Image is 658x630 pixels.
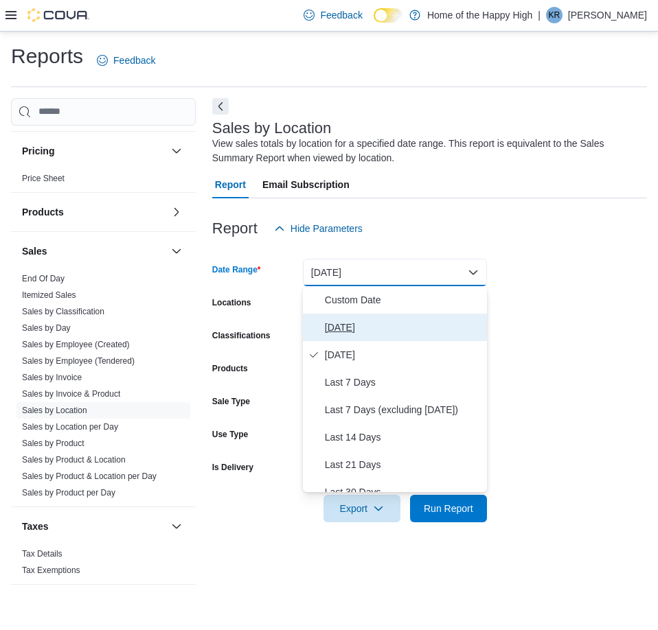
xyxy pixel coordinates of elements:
[212,330,271,341] label: Classifications
[22,340,130,349] a: Sales by Employee (Created)
[22,174,65,183] a: Price Sheet
[303,259,487,286] button: [DATE]
[22,421,118,432] span: Sales by Location per Day
[22,471,157,482] span: Sales by Product & Location per Day
[410,495,487,522] button: Run Report
[325,292,481,308] span: Custom Date
[325,484,481,500] span: Last 30 Days
[549,7,560,23] span: KR
[325,347,481,363] span: [DATE]
[22,356,135,366] a: Sales by Employee (Tendered)
[22,454,126,465] span: Sales by Product & Location
[168,243,185,259] button: Sales
[22,244,166,258] button: Sales
[22,406,87,415] a: Sales by Location
[262,171,350,198] span: Email Subscription
[212,98,229,115] button: Next
[269,215,368,242] button: Hide Parameters
[22,144,54,158] h3: Pricing
[325,429,481,445] span: Last 14 Days
[374,8,402,23] input: Dark Mode
[22,323,71,333] a: Sales by Day
[212,363,248,374] label: Products
[22,355,135,366] span: Sales by Employee (Tendered)
[11,270,196,506] div: Sales
[22,244,47,258] h3: Sales
[325,401,481,418] span: Last 7 Days (excluding [DATE])
[212,264,261,275] label: Date Range
[546,7,563,23] div: Kyle Riglin
[325,319,481,336] span: [DATE]
[168,518,185,535] button: Taxes
[212,462,253,473] label: Is Delivery
[212,120,332,137] h3: Sales by Location
[22,290,76,300] a: Itemized Sales
[22,549,63,559] a: Tax Details
[212,297,251,308] label: Locations
[22,565,80,576] span: Tax Exemptions
[22,422,118,432] a: Sales by Location per Day
[22,307,104,316] a: Sales by Classification
[424,502,473,515] span: Run Report
[22,488,115,498] a: Sales by Product per Day
[22,205,64,219] h3: Products
[22,144,166,158] button: Pricing
[538,7,541,23] p: |
[22,548,63,559] span: Tax Details
[11,43,83,70] h1: Reports
[22,173,65,184] span: Price Sheet
[427,7,532,23] p: Home of the Happy High
[22,471,157,481] a: Sales by Product & Location per Day
[320,8,362,22] span: Feedback
[22,439,84,448] a: Sales by Product
[22,438,84,449] span: Sales by Product
[324,495,400,522] button: Export
[168,143,185,159] button: Pricing
[568,7,647,23] p: [PERSON_NAME]
[22,373,82,382] a: Sales by Invoice
[11,546,196,584] div: Taxes
[22,306,104,317] span: Sales by Classification
[303,286,487,492] div: Select listbox
[11,170,196,192] div: Pricing
[22,205,166,219] button: Products
[22,487,115,498] span: Sales by Product per Day
[22,455,126,465] a: Sales by Product & Location
[22,372,82,383] span: Sales by Invoice
[22,339,130,350] span: Sales by Employee (Created)
[215,171,246,198] span: Report
[212,429,248,440] label: Use Type
[22,565,80,575] a: Tax Exemptions
[291,222,363,235] span: Hide Parameters
[22,388,120,399] span: Sales by Invoice & Product
[22,273,65,284] span: End Of Day
[22,520,166,533] button: Taxes
[212,137,640,165] div: View sales totals by location for a specified date range. This report is equivalent to the Sales ...
[27,8,89,22] img: Cova
[22,405,87,416] span: Sales by Location
[22,290,76,301] span: Itemized Sales
[325,456,481,473] span: Last 21 Days
[113,54,155,67] span: Feedback
[168,204,185,220] button: Products
[22,323,71,334] span: Sales by Day
[91,47,161,74] a: Feedback
[298,1,367,29] a: Feedback
[325,374,481,390] span: Last 7 Days
[22,389,120,399] a: Sales by Invoice & Product
[332,495,392,522] span: Export
[212,220,258,237] h3: Report
[22,520,49,533] h3: Taxes
[22,274,65,283] a: End Of Day
[212,396,250,407] label: Sale Type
